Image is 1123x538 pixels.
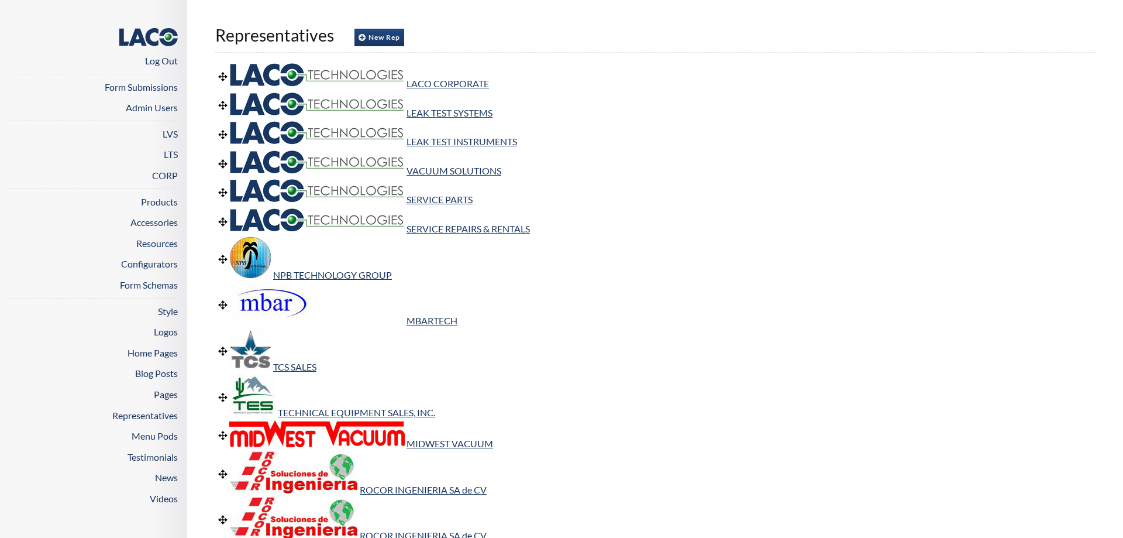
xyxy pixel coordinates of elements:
a: MIDWEST VACUUM [407,438,493,449]
img: Mbar_300x72.jpg [229,282,405,324]
a: Products [141,196,178,207]
span: Representatives [215,25,334,45]
a: Form Schemas [120,279,178,290]
a: TCS SALES [273,361,316,372]
a: Representatives [112,410,178,421]
a: Style [158,306,178,317]
a: Admin Users [126,102,178,113]
a: Form Submissions [105,81,178,92]
a: News [155,472,178,483]
img: NPB-Technology_72x72.jpg [229,237,271,279]
img: Logo_LACO-TECH_hi-res.jpg [229,149,405,174]
a: Logos [154,326,178,337]
img: Logo_LACO-TECH_hi-res.jpg [229,91,405,116]
a: Videos [150,493,178,504]
a: Accessories [130,217,178,228]
a: CORP [152,170,178,181]
img: Rocor_220X72.jpg [229,451,358,494]
img: Logo_LACO-TECH_hi-res.jpg [229,62,405,87]
a: SERVICE PARTS [407,194,473,205]
img: Logo_LACO-TECH_hi-res.jpg [229,178,405,203]
a: Testimonials [128,451,178,462]
img: Logo_LACO-TECH_hi-res.jpg [229,120,405,145]
a: Log Out [145,55,178,66]
a: Home Pages [128,347,178,358]
a: Resources [136,238,178,249]
a: LEAK TEST INSTRUMENTS [407,136,517,147]
a: LACO CORPORATE [407,78,489,89]
img: TES_Technical-Equipment-Sales_80X72.jpg [229,374,276,416]
a: Pages [154,389,178,400]
a: LEAK TEST SYSTEMS [407,107,492,118]
a: VACUUM SOLUTIONS [407,165,501,176]
a: TECHNICAL EQUIPMENT SALES, INC. [278,407,435,418]
a: LTS [164,149,178,160]
img: Midwest-Vacuum_473x72.jpg [229,420,405,447]
a: SERVICE REPAIRS & RENTALS [407,223,530,234]
a: LVS [163,128,178,139]
a: New Rep [354,29,404,46]
img: Logo_LACO-TECH_hi-res.jpg [229,207,405,232]
a: Configurators [121,258,178,269]
a: Menu Pods [132,430,178,441]
a: ROCOR INGENIERIA SA de CV [360,484,487,495]
a: NPB TECHNOLOGY GROUP [273,269,392,280]
a: Blog Posts [135,368,178,379]
a: MBARTECH [407,315,457,326]
img: TCS-Sales-Company_72x72.jpg [229,328,271,371]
